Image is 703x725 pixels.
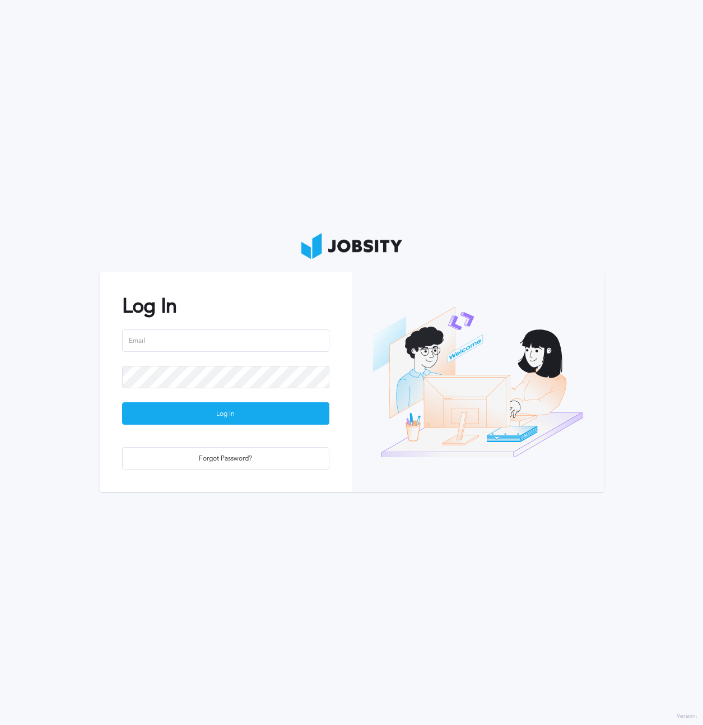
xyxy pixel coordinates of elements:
[122,447,329,470] button: Forgot Password?
[677,713,697,720] label: Version:
[122,402,329,425] button: Log In
[123,448,329,470] div: Forgot Password?
[123,403,329,425] div: Log In
[122,295,329,318] h2: Log In
[122,329,329,352] input: Email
